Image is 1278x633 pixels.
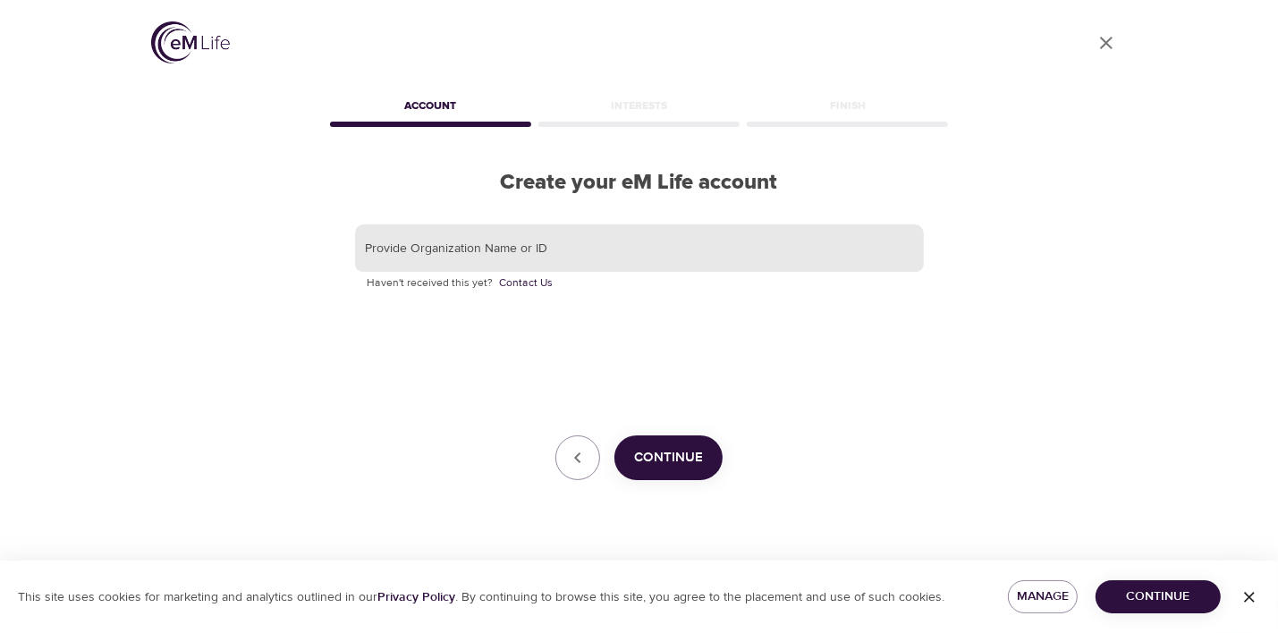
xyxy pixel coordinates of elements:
img: logo [151,21,230,63]
a: close [1085,21,1128,64]
button: Continue [1096,580,1221,613]
a: Privacy Policy [377,589,455,605]
span: Continue [1110,586,1206,608]
a: Contact Us [500,274,554,292]
span: Manage [1022,586,1063,608]
span: Continue [634,446,703,469]
button: Continue [614,435,723,480]
p: Haven't received this yet? [368,274,911,292]
button: Manage [1008,580,1078,613]
h2: Create your eM Life account [326,170,952,196]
